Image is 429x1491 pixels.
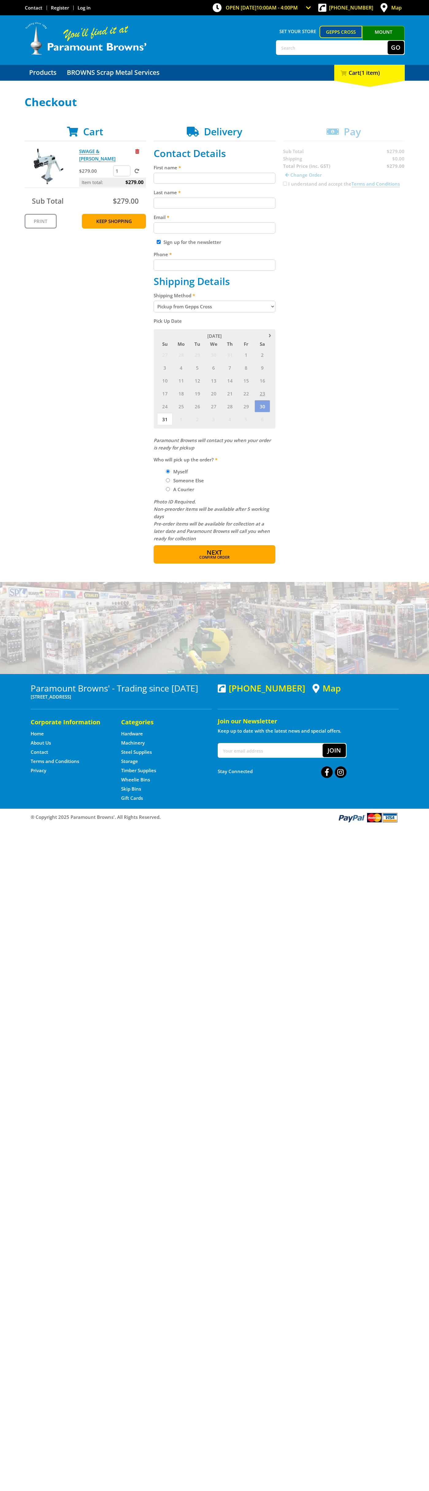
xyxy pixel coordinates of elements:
[238,374,254,387] span: 15
[218,744,323,757] input: Your email address
[154,301,275,312] select: Please select a shipping method.
[154,545,275,564] button: Next Confirm order
[167,556,262,559] span: Confirm order
[206,413,221,425] span: 3
[255,340,270,348] span: Sa
[222,387,238,399] span: 21
[206,400,221,412] span: 27
[238,349,254,361] span: 1
[121,758,138,765] a: Go to the Storage page
[222,400,238,412] span: 28
[166,478,170,482] input: Please select who will pick up the order.
[190,387,205,399] span: 19
[222,413,238,425] span: 4
[25,96,405,108] h1: Checkout
[154,222,275,233] input: Please enter your email address.
[25,21,147,56] img: Paramount Browns'
[154,317,275,325] label: Pick Up Date
[238,413,254,425] span: 5
[255,374,270,387] span: 16
[121,767,156,774] a: Go to the Timber Supplies page
[154,456,275,463] label: Who will pick up the order?
[256,4,298,11] span: 10:00am - 4:00pm
[218,764,347,779] div: Stay Connected
[312,683,341,693] a: View a map of Gepps Cross location
[79,148,116,162] a: SWAGE & [PERSON_NAME]
[173,361,189,374] span: 4
[82,214,146,229] a: Keep Shopping
[218,683,305,693] div: [PHONE_NUMBER]
[154,499,270,541] em: Photo ID Required. Non-preorder items will be available after 5 working days Pre-order items will...
[334,65,405,81] div: Cart
[238,361,254,374] span: 8
[154,251,275,258] label: Phone
[121,718,199,726] h5: Categories
[157,349,173,361] span: 27
[154,148,275,159] h2: Contact Details
[157,361,173,374] span: 3
[255,400,270,412] span: 30
[154,164,275,171] label: First name
[207,333,222,339] span: [DATE]
[360,69,380,76] span: (1 item)
[226,4,298,11] span: OPEN [DATE]
[157,413,173,425] span: 31
[173,400,189,412] span: 25
[207,548,222,557] span: Next
[121,740,145,746] a: Go to the Machinery page
[204,125,242,138] span: Delivery
[222,349,238,361] span: 31
[121,795,143,801] a: Go to the Gift Cards page
[171,475,206,486] label: Someone Else
[83,125,103,138] span: Cart
[32,196,63,206] span: Sub Total
[31,730,44,737] a: Go to the Home page
[238,387,254,399] span: 22
[255,387,270,399] span: 23
[238,340,254,348] span: Fr
[154,260,275,271] input: Please enter your telephone number.
[206,361,221,374] span: 6
[190,374,205,387] span: 12
[222,340,238,348] span: Th
[121,730,143,737] a: Go to the Hardware page
[25,65,61,81] a: Go to the Products page
[166,487,170,491] input: Please select who will pick up the order.
[173,374,189,387] span: 11
[190,400,205,412] span: 26
[25,5,42,11] a: Go to the Contact page
[255,349,270,361] span: 2
[157,374,173,387] span: 10
[135,148,139,154] a: Remove from cart
[277,41,388,54] input: Search
[154,437,271,451] em: Paramount Browns will contact you when your order is ready for pickup
[154,173,275,184] input: Please enter your first name.
[171,484,196,495] label: A Courier
[238,400,254,412] span: 29
[125,178,144,187] span: $279.00
[323,744,346,757] button: Join
[121,786,141,792] a: Go to the Skip Bins page
[157,340,173,348] span: Su
[121,776,150,783] a: Go to the Wheelie Bins page
[31,683,212,693] h3: Paramount Browns' - Trading since [DATE]
[121,749,152,755] a: Go to the Steel Supplies page
[276,26,320,37] span: Set your store
[206,387,221,399] span: 20
[154,292,275,299] label: Shipping Method
[190,361,205,374] span: 5
[388,41,404,54] button: Go
[166,469,170,473] input: Please select who will pick up the order.
[206,374,221,387] span: 13
[31,758,79,765] a: Go to the Terms and Conditions page
[154,198,275,209] input: Please enter your last name.
[222,361,238,374] span: 7
[173,340,189,348] span: Mo
[157,387,173,399] span: 17
[25,812,405,823] div: ® Copyright 2025 Paramount Browns'. All Rights Reserved.
[218,727,399,734] p: Keep up to date with the latest news and special offers.
[31,718,109,726] h5: Corporate Information
[51,5,69,11] a: Go to the registration page
[171,466,190,477] label: Myself
[157,400,173,412] span: 24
